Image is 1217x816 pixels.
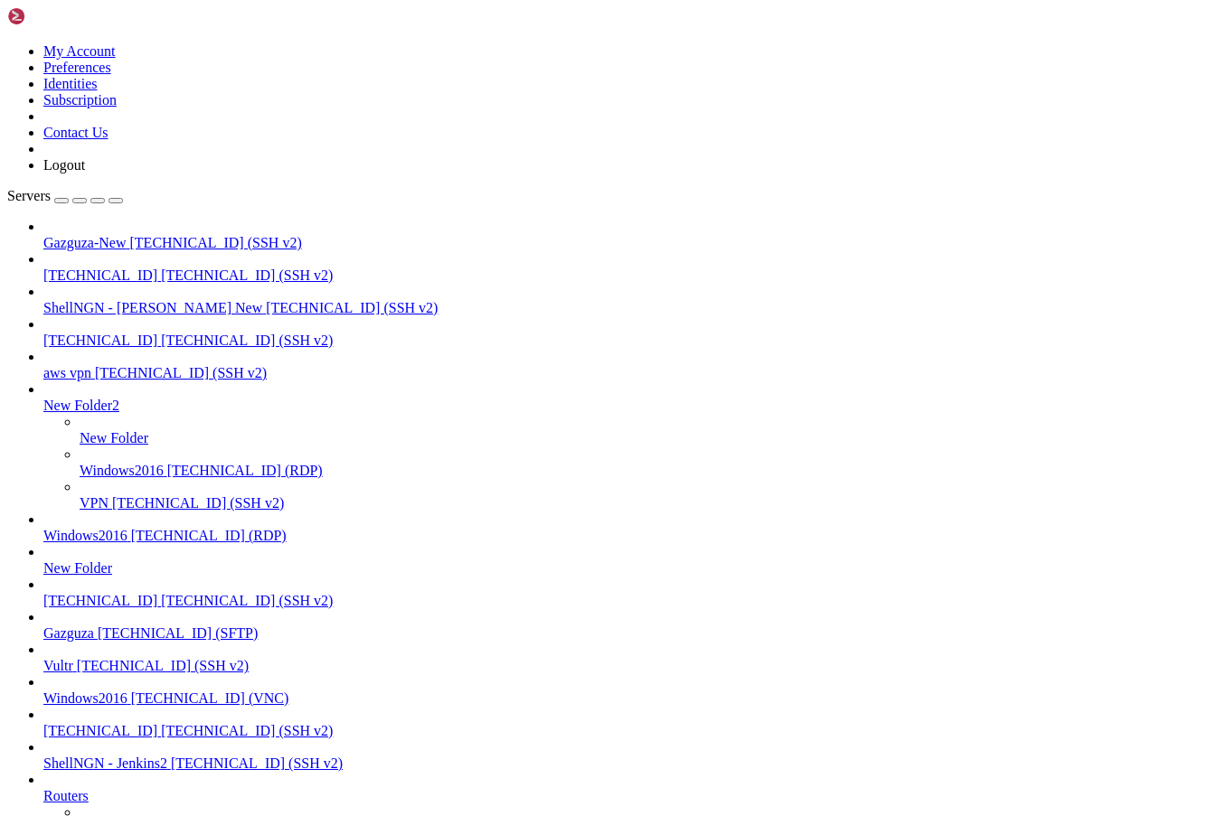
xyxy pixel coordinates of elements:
[43,560,1210,577] a: New Folder
[266,300,438,315] span: [TECHNICAL_ID] (SSH v2)
[43,577,1210,609] li: [TECHNICAL_ID] [TECHNICAL_ID] (SSH v2)
[7,633,981,646] x-row: drwxr-xr-x 3 root root 4096 [DATE] temp
[43,528,127,543] span: Windows2016
[7,605,981,619] x-row: drwxr-xr-x 3 root root 4096 [DATE] snap
[7,672,981,686] x-row: -rw-r--r-- 1 root root [DATE] 2018 winehq.key
[43,316,1210,349] li: [TECHNICAL_ID] [TECHNICAL_ID] (SSH v2)
[43,235,1210,251] a: Gazguza-New [TECHNICAL_ID] (SSH v2)
[7,473,981,486] x-row: -rw-r--r-- 1 root root [DATE] 2020 meshiqua.session
[7,33,981,47] x-row: drwxr-xr-x 12 root root 4096 [DATE] .pyenv-repository
[7,140,981,154] x-row: -rw-r--r-- 1 root root [DATE] 2018 winehq.key
[171,755,343,771] span: [TECHNICAL_ID] (SSH v2)
[7,188,51,203] span: Servers
[7,340,981,353] x-row: -rw-r--r-- 1 root root 14082 [DATE] [DOMAIN_NAME]
[7,7,111,25] img: Shellngn
[43,267,1210,284] a: [TECHNICAL_ID] [TECHNICAL_ID] (SSH v2)
[7,21,981,34] x-row: drwxr-xr-x 4 root root 4096 [DATE] .pyenv
[161,723,333,738] span: [TECHNICAL_ID] (SSH v2)
[7,47,981,61] x-row: -rw------- 1 root root 7 [DATE] .python_history
[43,219,1210,251] li: Gazguza-New [TECHNICAL_ID] (SSH v2)
[131,528,287,543] span: [TECHNICAL_ID] (RDP)
[43,707,1210,739] li: [TECHNICAL_ID] [TECHNICAL_ID] (SSH v2)
[112,495,284,511] span: [TECHNICAL_ID] (SSH v2)
[43,398,119,413] span: New Folder2
[43,609,1210,642] li: Gazguza [TECHNICAL_ID] (SFTP)
[167,463,323,478] span: [TECHNICAL_ID] (RDP)
[43,60,111,75] a: Preferences
[43,398,1210,414] a: New Folder2
[7,167,981,181] x-row: total 153232
[43,593,1210,609] a: [TECHNICAL_ID] [TECHNICAL_ID] (SSH v2)
[7,686,981,699] x-row: root@ShellNGN_Jenkins:~# ls
[43,723,157,738] span: [TECHNICAL_ID]
[43,755,1210,772] a: ShellNGN - Jenkins2 [TECHNICAL_ID] (SSH v2)
[7,193,981,207] x-row: drwxr-xr-x 25 root root 4096 [DATE] ..
[43,43,116,59] a: My Account
[43,723,1210,739] a: [TECHNICAL_ID] [TECHNICAL_ID] (SSH v2)
[7,646,981,660] x-row: -[PERSON_NAME]- 1 root root 1 [DATE] temp2.zip
[7,459,981,473] x-row: -rw-r--r-- 1 root root 40960 [DATE] meshiqua.db
[7,366,981,380] x-row: drwx------ 3 root root 4096 [DATE] .gnupg
[43,251,1210,284] li: [TECHNICAL_ID] [TECHNICAL_ID] (SSH v2)
[7,61,981,74] x-row: -[PERSON_NAME]- 1 root root 2012822 [DATE] 'Screenshot_[DATE] 16.19.26_ThrvIt.png'
[7,419,981,433] x-row: -rw-r--r-- 1 root root 66241734 [DATE] [PERSON_NAME].old.war
[80,463,164,478] span: Windows2016
[7,87,981,100] x-row: drwx------ 2 root root 4096 [DATE] .ssh
[7,300,981,314] x-row: drwx------ 5 root root 4096 [DATE] .config
[7,220,981,234] x-row: -[PERSON_NAME]- 1 root root 4950812 [DATE] '[DATE] 21-24-10.mp4'
[7,446,981,460] x-row: drwxr-xr-x 5 root root 4096 [DATE] .local
[7,486,981,500] x-row: drwxr-xr-x 4 root root 4096 [DATE] .npm
[7,433,981,446] x-row: -rw-r--r-- 1 root root 77379386 [DATE] [PERSON_NAME].war.previous.version
[43,125,108,140] a: Contact Us
[43,511,1210,544] li: Windows2016 [TECHNICAL_ID] (RDP)
[7,74,981,88] x-row: drwxr-xr-x 3 root root 4096 [DATE] snap
[7,286,981,300] x-row: drwx------ 5 root root 4096 [DATE] .cache
[7,566,981,579] x-row: drwxr-xr-x 12 root root 4096 [DATE] .pyenv-repository
[161,333,333,348] span: [TECHNICAL_ID] (SSH v2)
[43,625,1210,642] a: Gazguza [TECHNICAL_ID] (SFTP)
[7,552,981,566] x-row: drwxr-xr-x 4 root root 4096 [DATE] .pyenv
[7,100,981,114] x-row: drwxr-xr-x 3 root root 4096 [DATE] temp
[7,154,981,167] x-row: root@ShellNGN_Jenkins:~# ls -la -la -la -la -[GEOGRAPHIC_DATA]
[95,365,267,380] span: [TECHNICAL_ID] (SSH v2)
[43,300,1210,316] a: ShellNGN - [PERSON_NAME] New [TECHNICAL_ID] (SSH v2)
[7,114,981,127] x-row: -[PERSON_NAME]- 1 root root 1 [DATE] temp2.zip
[43,788,1210,804] a: Routers
[7,393,981,407] x-row: -[PERSON_NAME]- 1 root root 12524 [DATE] image-2021-06-18-16-50-19-989.png
[7,247,981,260] x-row: -rw------- 1 root root 8670 [DATE] .bash_history
[43,593,157,608] span: [TECHNICAL_ID]
[43,349,1210,381] li: aws vpn [TECHNICAL_ID] (SSH v2)
[43,788,89,803] span: Routers
[98,625,258,641] span: [TECHNICAL_ID] (SFTP)
[161,267,333,283] span: [TECHNICAL_ID] (SSH v2)
[7,593,981,606] x-row: -[PERSON_NAME]- 1 root root 2012822 [DATE] 'Screenshot_[DATE] 16.19.26_ThrvIt.png'
[80,430,1210,446] a: New Folder
[43,625,94,641] span: Gazguza
[7,233,981,247] x-row: drwxr-xr-x 2 root root 4096 [DATE] .aws
[7,314,981,327] x-row: drwx------ 2 root root 4096 [DATE] .docker
[80,495,108,511] span: VPN
[43,674,1210,707] li: Windows2016 [TECHNICAL_ID] (VNC)
[43,690,127,706] span: Windows2016
[43,544,1210,577] li: New Folder
[43,76,98,91] a: Identities
[80,479,1210,511] li: VPN [TECHNICAL_ID] (SSH v2)
[43,333,157,348] span: [TECHNICAL_ID]
[7,353,981,367] x-row: -rw-r--r-- 1 root root 172762 [DATE] ggg.txt
[80,463,1210,479] a: Windows2016 [TECHNICAL_ID] (RDP)
[7,407,981,420] x-row: -[PERSON_NAME]- 1 root root [DATE] 2020 instabot.config.yml
[7,7,981,21] x-row: -[PERSON_NAME]- 1 root root [DATE] 2020 [DOMAIN_NAME]
[7,207,981,220] x-row: -[PERSON_NAME]- 1 root root 4950812 [DATE] '[DATE] 21-24-10 (2).mp4'
[7,273,981,286] x-row: -rw-r--r-- 1 root root [DATE] 2019 .bashrc
[43,157,85,173] a: Logout
[43,739,1210,772] li: ShellNGN - Jenkins2 [TECHNICAL_ID] (SSH v2)
[43,658,73,673] span: Vultr
[131,690,289,706] span: [TECHNICAL_ID] (VNC)
[43,381,1210,511] li: New Folder2
[7,260,981,274] x-row: -rw-r--r-- 1 root root 171 [DATE] .bash_profile
[7,659,981,672] x-row: -rw------- 1 root root 866 [DATE] .viminfo
[43,92,117,108] a: Subscription
[77,658,249,673] span: [TECHNICAL_ID] (SSH v2)
[80,446,1210,479] li: Windows2016 [TECHNICAL_ID] (RDP)
[7,526,981,539] x-row: -[PERSON_NAME]- 1 root root [DATE] 2023 profile.svg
